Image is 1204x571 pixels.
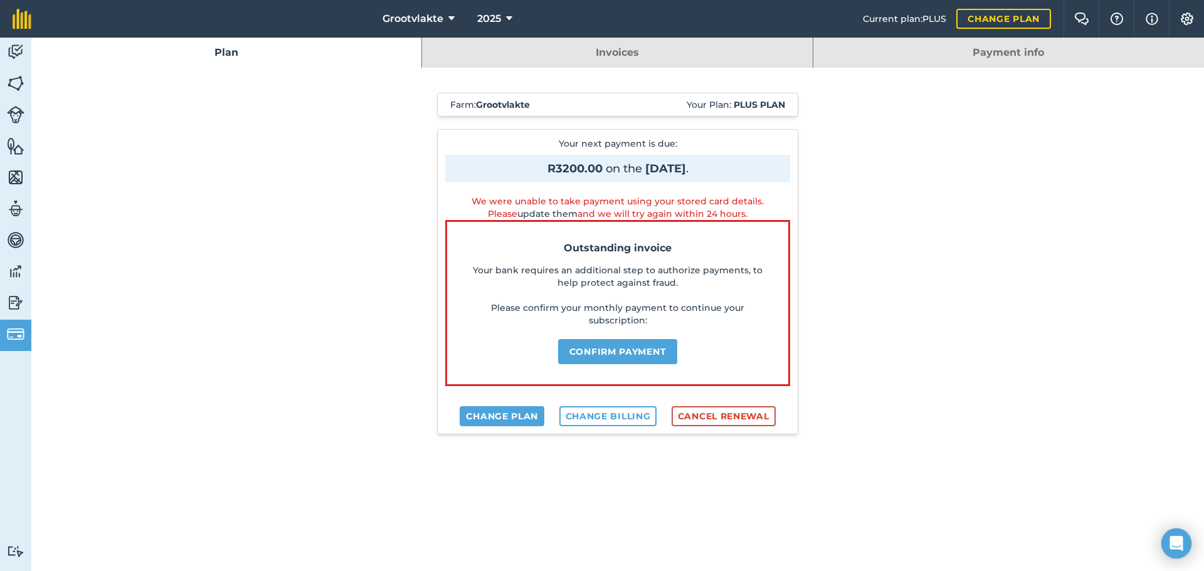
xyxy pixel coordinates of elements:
span: 2025 [477,11,501,26]
img: fieldmargin Logo [13,9,31,29]
p: Your next payment is due : [445,137,790,182]
span: Farm : [450,98,530,111]
img: svg+xml;base64,PD94bWwgdmVyc2lvbj0iMS4wIiBlbmNvZGluZz0idXRmLTgiPz4KPCEtLSBHZW5lcmF0b3I6IEFkb2JlIE... [7,43,24,61]
button: Confirm payment [558,339,678,364]
a: Change plan [460,406,544,426]
img: svg+xml;base64,PHN2ZyB4bWxucz0iaHR0cDovL3d3dy53My5vcmcvMjAwMC9zdmciIHdpZHRoPSI1NiIgaGVpZ2h0PSI2MC... [7,74,24,93]
img: Two speech bubbles overlapping with the left bubble in the forefront [1074,13,1089,25]
a: Payment info [813,38,1204,68]
span: Current plan : PLUS [863,12,946,26]
h3: Outstanding invoice [467,242,768,254]
img: svg+xml;base64,PHN2ZyB4bWxucz0iaHR0cDovL3d3dy53My5vcmcvMjAwMC9zdmciIHdpZHRoPSI1NiIgaGVpZ2h0PSI2MC... [7,168,24,187]
div: We were unable to take payment using your stored card details. Please and we will try again withi... [445,195,790,220]
div: Open Intercom Messenger [1161,528,1191,558]
a: update them [517,208,578,219]
strong: Grootvlakte [476,99,530,110]
strong: [DATE] [645,162,686,175]
img: svg+xml;base64,PHN2ZyB4bWxucz0iaHR0cDovL3d3dy53My5vcmcvMjAwMC9zdmciIHdpZHRoPSI1NiIgaGVpZ2h0PSI2MC... [7,137,24,155]
a: Change plan [956,9,1051,29]
strong: Plus plan [734,99,785,110]
img: svg+xml;base64,PHN2ZyB4bWxucz0iaHR0cDovL3d3dy53My5vcmcvMjAwMC9zdmciIHdpZHRoPSIxNyIgaGVpZ2h0PSIxNy... [1146,11,1158,26]
a: Plan [31,38,421,68]
span: Your Plan: [687,98,785,111]
p: Your bank requires an additional step to authorize payments, to help protect against fraud. [467,264,768,289]
button: Cancel renewal [672,406,776,426]
img: A cog icon [1180,13,1195,25]
span: on the . [445,155,790,182]
img: svg+xml;base64,PD94bWwgdmVyc2lvbj0iMS4wIiBlbmNvZGluZz0idXRmLTgiPz4KPCEtLSBHZW5lcmF0b3I6IEFkb2JlIE... [7,231,24,249]
p: Please confirm your monthly payment to continue your subscription: [467,301,768,327]
strong: R3200.00 [547,162,603,175]
a: Invoices [422,38,812,68]
img: svg+xml;base64,PD94bWwgdmVyc2lvbj0iMS4wIiBlbmNvZGluZz0idXRmLTgiPz4KPCEtLSBHZW5lcmF0b3I6IEFkb2JlIE... [7,106,24,123]
img: svg+xml;base64,PD94bWwgdmVyc2lvbj0iMS4wIiBlbmNvZGluZz0idXRmLTgiPz4KPCEtLSBHZW5lcmF0b3I6IEFkb2JlIE... [7,199,24,218]
img: A question mark icon [1109,13,1124,25]
a: Change billing [559,406,657,426]
img: svg+xml;base64,PD94bWwgdmVyc2lvbj0iMS4wIiBlbmNvZGluZz0idXRmLTgiPz4KPCEtLSBHZW5lcmF0b3I6IEFkb2JlIE... [7,545,24,557]
img: svg+xml;base64,PD94bWwgdmVyc2lvbj0iMS4wIiBlbmNvZGluZz0idXRmLTgiPz4KPCEtLSBHZW5lcmF0b3I6IEFkb2JlIE... [7,262,24,281]
img: svg+xml;base64,PD94bWwgdmVyc2lvbj0iMS4wIiBlbmNvZGluZz0idXRmLTgiPz4KPCEtLSBHZW5lcmF0b3I6IEFkb2JlIE... [7,293,24,312]
span: Grootvlakte [383,11,443,26]
img: svg+xml;base64,PD94bWwgdmVyc2lvbj0iMS4wIiBlbmNvZGluZz0idXRmLTgiPz4KPCEtLSBHZW5lcmF0b3I6IEFkb2JlIE... [7,325,24,343]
